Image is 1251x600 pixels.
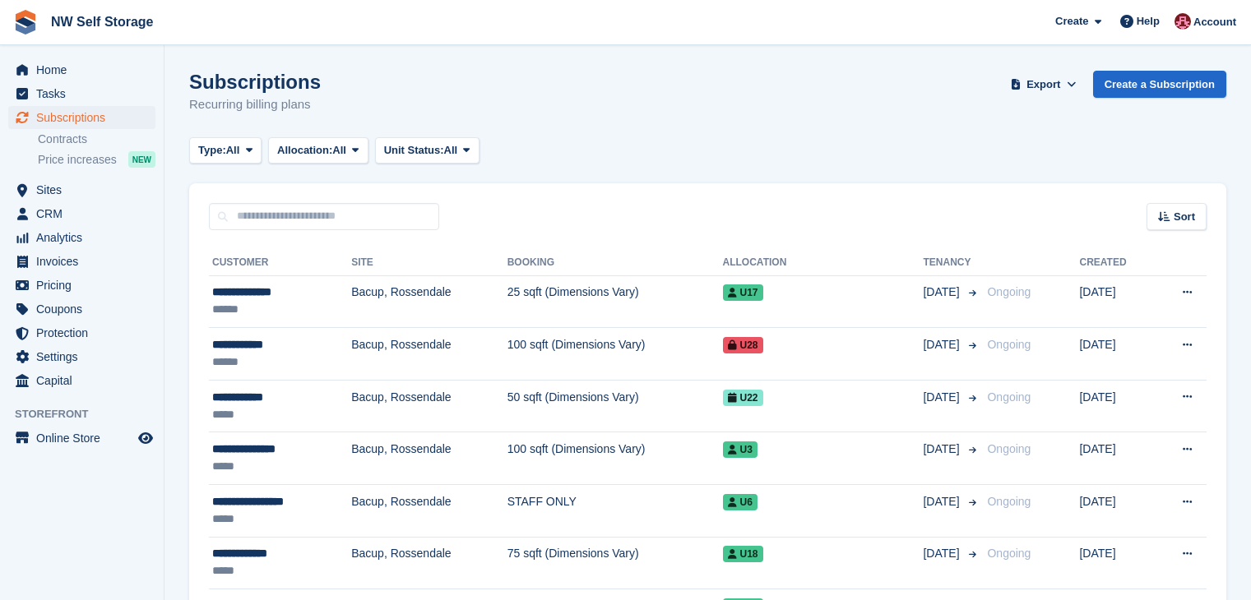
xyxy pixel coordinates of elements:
td: Bacup, Rossendale [351,537,507,589]
span: All [444,142,458,159]
button: Type: All [189,137,262,164]
span: Storefront [15,406,164,422]
th: Booking [507,250,723,276]
th: Customer [209,250,351,276]
span: U22 [723,390,763,406]
p: Recurring billing plans [189,95,321,114]
a: menu [8,58,155,81]
span: Capital [36,369,135,392]
a: menu [8,274,155,297]
td: Bacup, Rossendale [351,380,507,432]
span: Ongoing [987,390,1031,404]
span: U28 [723,337,763,353]
span: [DATE] [923,545,962,562]
span: Invoices [36,250,135,273]
span: Ongoing [987,547,1031,560]
a: menu [8,369,155,392]
span: [DATE] [923,284,962,301]
h1: Subscriptions [189,71,321,93]
span: Account [1193,14,1236,30]
span: Unit Status: [384,142,444,159]
span: Allocation: [277,142,332,159]
a: menu [8,226,155,249]
span: Protection [36,321,135,344]
img: stora-icon-8386f47178a22dfd0bd8f6a31ec36ba5ce8667c1dd55bd0f319d3a0aa187defe.svg [13,10,38,35]
span: Online Store [36,427,135,450]
span: [DATE] [923,441,962,458]
td: 100 sqft (Dimensions Vary) [507,432,723,485]
span: Home [36,58,135,81]
a: Preview store [136,428,155,448]
button: Unit Status: All [375,137,480,164]
td: Bacup, Rossendale [351,328,507,381]
span: Help [1137,13,1160,30]
td: [DATE] [1079,380,1152,432]
a: menu [8,202,155,225]
span: [DATE] [923,493,962,510]
td: [DATE] [1079,275,1152,328]
td: 25 sqft (Dimensions Vary) [507,275,723,328]
span: [DATE] [923,336,962,353]
span: [DATE] [923,389,962,406]
img: Josh Vines [1175,13,1191,30]
a: Create a Subscription [1093,71,1226,98]
a: menu [8,178,155,201]
button: Allocation: All [268,137,368,164]
td: Bacup, Rossendale [351,432,507,485]
a: menu [8,321,155,344]
a: menu [8,82,155,105]
td: STAFF ONLY [507,485,723,538]
a: menu [8,345,155,368]
span: Ongoing [987,495,1031,508]
span: U18 [723,546,763,562]
span: Pricing [36,274,135,297]
a: Price increases NEW [38,150,155,168]
button: Export [1008,71,1080,98]
span: U6 [723,494,758,510]
span: Export [1026,76,1060,93]
span: All [226,142,240,159]
span: U17 [723,284,763,301]
span: Type: [198,142,226,159]
span: CRM [36,202,135,225]
td: [DATE] [1079,328,1152,381]
span: Settings [36,345,135,368]
td: 100 sqft (Dimensions Vary) [507,328,723,381]
th: Allocation [723,250,924,276]
a: Contracts [38,132,155,147]
span: Ongoing [987,285,1031,298]
span: All [332,142,346,159]
a: NW Self Storage [44,8,160,35]
td: Bacup, Rossendale [351,275,507,328]
td: Bacup, Rossendale [351,485,507,538]
span: Coupons [36,298,135,321]
td: [DATE] [1079,485,1152,538]
span: Analytics [36,226,135,249]
span: U3 [723,441,758,458]
span: Tasks [36,82,135,105]
span: Create [1055,13,1088,30]
span: Sort [1174,209,1195,225]
span: Ongoing [987,442,1031,455]
td: 75 sqft (Dimensions Vary) [507,537,723,589]
div: NEW [128,151,155,168]
a: menu [8,427,155,450]
span: Sites [36,178,135,201]
td: [DATE] [1079,537,1152,589]
th: Tenancy [923,250,980,276]
th: Created [1079,250,1152,276]
a: menu [8,298,155,321]
td: [DATE] [1079,432,1152,485]
th: Site [351,250,507,276]
span: Ongoing [987,338,1031,351]
a: menu [8,250,155,273]
span: Price increases [38,152,117,168]
td: 50 sqft (Dimensions Vary) [507,380,723,432]
a: menu [8,106,155,129]
span: Subscriptions [36,106,135,129]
